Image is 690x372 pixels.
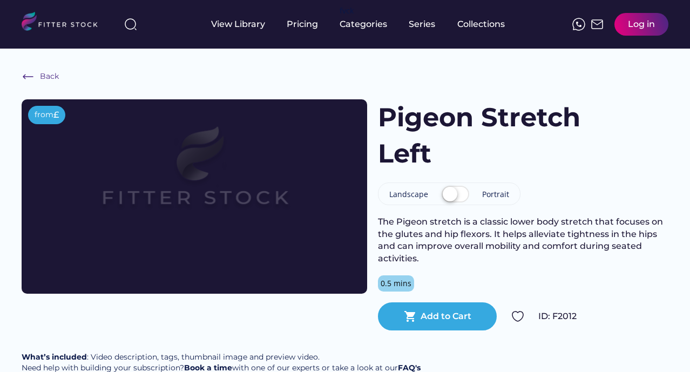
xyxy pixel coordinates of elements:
div: ID: F2012 [538,310,668,322]
div: Series [409,18,436,30]
div: Back [40,71,59,82]
div: View Library [211,18,265,30]
img: Group%201000002324.svg [511,310,524,323]
img: Frame%2079%20%281%29.svg [56,99,333,255]
div: Collections [457,18,505,30]
h1: Pigeon Stretch Left [378,99,596,172]
div: Landscape [389,189,428,200]
img: Frame%2051.svg [591,18,604,31]
img: Frame%20%286%29.svg [22,70,35,83]
div: £ [53,109,59,121]
div: 0.5 mins [381,278,411,289]
div: Log in [628,18,655,30]
div: The Pigeon stretch is a classic lower body stretch that focuses on the glutes and hip flexors. It... [378,216,668,265]
div: Pricing [287,18,318,30]
img: LOGO.svg [22,12,107,34]
div: Add to Cart [421,310,471,322]
div: Categories [340,18,387,30]
button: shopping_cart [404,310,417,323]
strong: What’s included [22,352,87,362]
img: meteor-icons_whatsapp%20%281%29.svg [572,18,585,31]
div: from [35,110,53,120]
img: search-normal%203.svg [124,18,137,31]
div: fvck [340,5,354,16]
div: Portrait [482,189,509,200]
